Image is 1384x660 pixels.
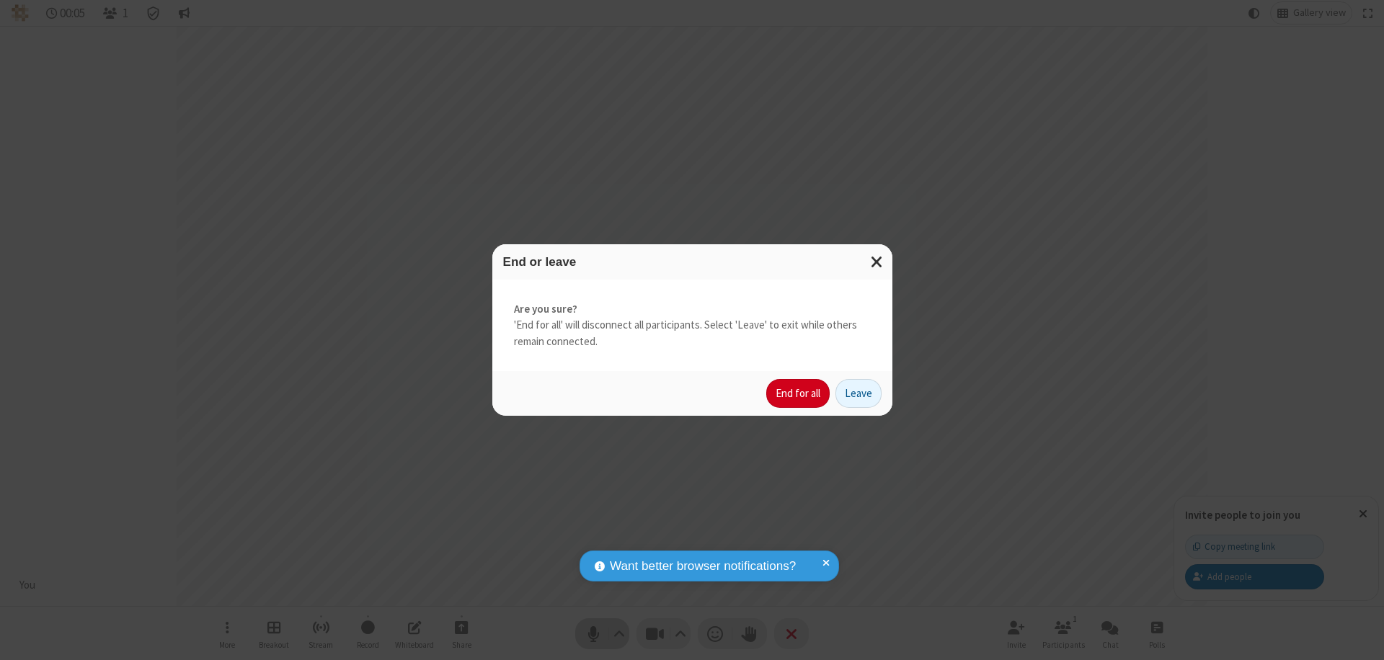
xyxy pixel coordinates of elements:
h3: End or leave [503,255,882,269]
button: Close modal [862,244,892,280]
strong: Are you sure? [514,301,871,318]
button: End for all [766,379,830,408]
div: 'End for all' will disconnect all participants. Select 'Leave' to exit while others remain connec... [492,280,892,372]
span: Want better browser notifications? [610,557,796,576]
button: Leave [835,379,882,408]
